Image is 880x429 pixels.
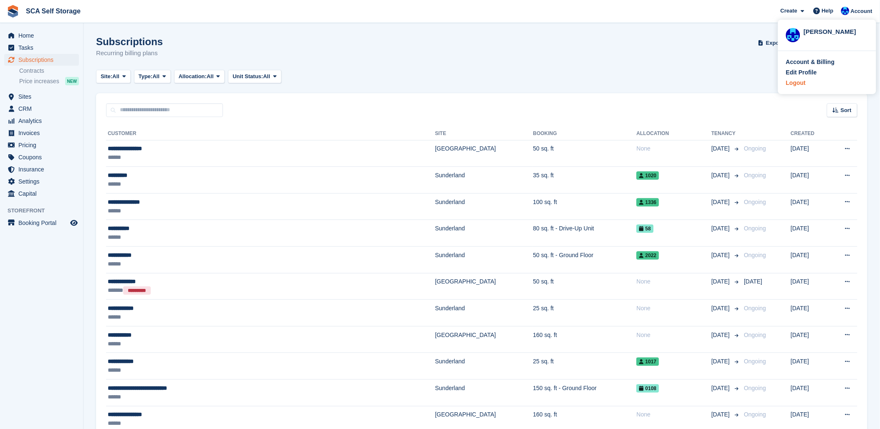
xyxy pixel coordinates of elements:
p: Recurring billing plans [96,49,163,58]
td: 50 sq. ft [533,273,637,300]
a: menu [4,103,79,115]
td: [GEOGRAPHIC_DATA] [435,140,533,167]
span: Ongoing [744,411,766,418]
td: 50 sq. ft - Ground Floor [533,246,637,273]
span: All [263,72,270,81]
div: None [637,304,711,313]
span: Storefront [8,207,83,215]
div: None [637,277,711,286]
th: Booking [533,127,637,140]
span: [DATE] [712,144,732,153]
a: menu [4,217,79,229]
th: Site [435,127,533,140]
a: menu [4,127,79,139]
a: menu [4,30,79,41]
span: Coupons [18,151,68,163]
td: 80 sq. ft - Drive-Up Unit [533,220,637,247]
td: [DATE] [791,353,829,380]
td: [DATE] [791,193,829,220]
span: [DATE] [712,224,732,233]
div: Logout [786,79,806,87]
th: Tenancy [712,127,741,140]
span: Subscriptions [18,54,68,66]
span: Type: [139,72,153,81]
span: [DATE] [712,304,732,313]
span: 0108 [637,384,659,393]
span: All [152,72,160,81]
span: [DATE] [712,198,732,207]
td: Sunderland [435,220,533,247]
td: [DATE] [791,273,829,300]
span: Insurance [18,163,68,175]
span: Booking Portal [18,217,68,229]
span: Ongoing [744,305,766,312]
div: [PERSON_NAME] [804,27,868,35]
span: Ongoing [744,358,766,365]
a: menu [4,188,79,199]
th: Customer [106,127,435,140]
td: Sunderland [435,167,533,194]
span: 58 [637,225,653,233]
span: [DATE] [712,331,732,340]
td: 150 sq. ft - Ground Floor [533,379,637,406]
img: Kelly Neesham [841,7,850,15]
a: SCA Self Storage [23,4,84,18]
span: Ongoing [744,172,766,179]
span: [DATE] [712,357,732,366]
span: [DATE] [712,171,732,180]
td: Sunderland [435,193,533,220]
a: menu [4,176,79,187]
a: Price increases NEW [19,77,79,86]
span: Help [822,7,834,15]
span: Analytics [18,115,68,127]
div: None [637,331,711,340]
a: menu [4,163,79,175]
span: Ongoing [744,145,766,152]
button: Export [756,36,793,50]
span: Export [766,39,783,47]
a: menu [4,151,79,163]
span: Ongoing [744,385,766,391]
span: Ongoing [744,199,766,205]
a: menu [4,115,79,127]
td: [GEOGRAPHIC_DATA] [435,326,533,353]
span: Create [781,7,797,15]
span: Home [18,30,68,41]
span: Unit Status: [233,72,263,81]
h1: Subscriptions [96,36,163,47]
span: All [207,72,214,81]
td: 25 sq. ft [533,353,637,380]
td: Sunderland [435,300,533,327]
th: Created [791,127,829,140]
a: menu [4,54,79,66]
span: Invoices [18,127,68,139]
td: [DATE] [791,300,829,327]
td: Sunderland [435,379,533,406]
td: Sunderland [435,353,533,380]
td: Sunderland [435,246,533,273]
a: menu [4,91,79,102]
td: 160 sq. ft [533,326,637,353]
span: Pricing [18,139,68,151]
div: Account & Billing [786,58,835,66]
span: 1017 [637,357,659,366]
span: Ongoing [744,225,766,232]
span: [DATE] [744,278,763,285]
span: 2022 [637,251,659,260]
td: 50 sq. ft [533,140,637,167]
span: [DATE] [712,251,732,260]
span: Tasks [18,42,68,54]
td: 25 sq. ft [533,300,637,327]
a: Account & Billing [786,58,868,66]
a: Logout [786,79,868,87]
span: CRM [18,103,68,115]
a: Contracts [19,67,79,75]
span: [DATE] [712,384,732,393]
span: Settings [18,176,68,187]
td: [DATE] [791,246,829,273]
span: 1020 [637,171,659,180]
span: All [112,72,119,81]
td: 100 sq. ft [533,193,637,220]
td: [DATE] [791,167,829,194]
div: Edit Profile [786,68,817,77]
